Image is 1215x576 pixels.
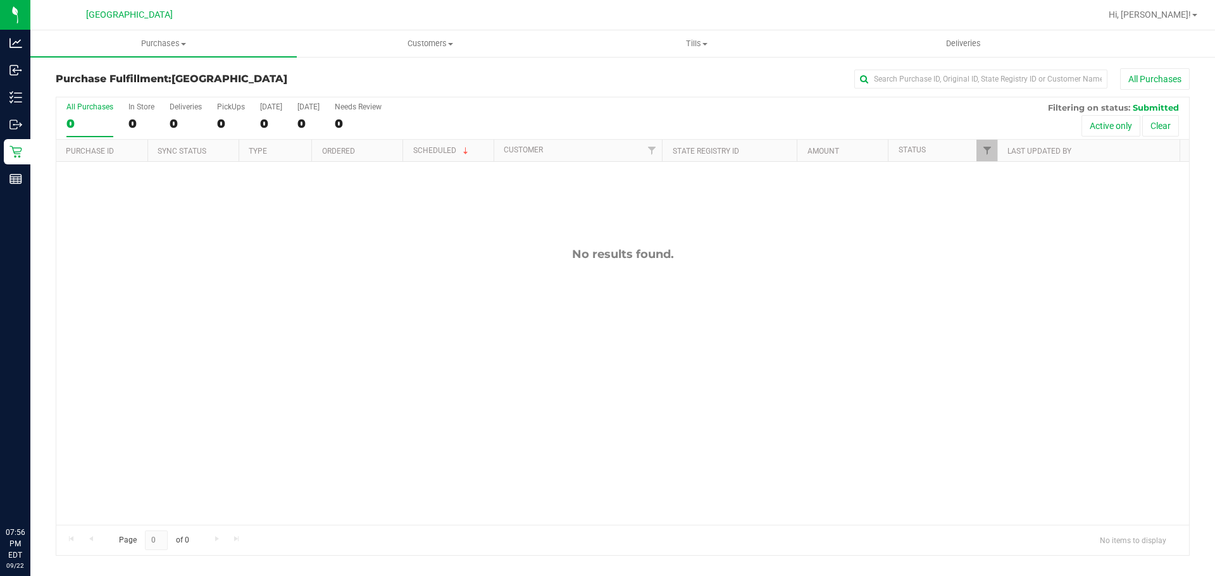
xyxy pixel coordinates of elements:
span: Page of 0 [108,530,199,550]
div: 0 [66,116,113,131]
span: Deliveries [929,38,998,49]
div: [DATE] [260,102,282,111]
div: Deliveries [170,102,202,111]
span: Customers [297,38,563,49]
iframe: Resource center [13,475,51,513]
div: PickUps [217,102,245,111]
div: No results found. [56,247,1189,261]
div: 0 [335,116,382,131]
a: Purchases [30,30,297,57]
p: 09/22 [6,561,25,570]
a: Deliveries [830,30,1097,57]
h3: Purchase Fulfillment: [56,73,433,85]
button: All Purchases [1120,68,1190,90]
inline-svg: Inventory [9,91,22,104]
div: 0 [128,116,154,131]
div: 0 [260,116,282,131]
a: Status [899,145,926,154]
inline-svg: Outbound [9,118,22,131]
div: All Purchases [66,102,113,111]
inline-svg: Retail [9,145,22,158]
a: Sync Status [158,147,206,156]
div: [DATE] [297,102,320,111]
span: [GEOGRAPHIC_DATA] [86,9,173,20]
inline-svg: Reports [9,173,22,185]
div: 0 [170,116,202,131]
span: No items to display [1090,530,1176,549]
span: Tills [564,38,829,49]
div: Needs Review [335,102,382,111]
span: Hi, [PERSON_NAME]! [1109,9,1191,20]
button: Clear [1142,115,1179,137]
inline-svg: Analytics [9,37,22,49]
a: Type [249,147,267,156]
span: Purchases [30,38,297,49]
inline-svg: Inbound [9,64,22,77]
p: 07:56 PM EDT [6,527,25,561]
button: Active only [1081,115,1140,137]
a: Customers [297,30,563,57]
div: 0 [297,116,320,131]
span: Filtering on status: [1048,102,1130,113]
input: Search Purchase ID, Original ID, State Registry ID or Customer Name... [854,70,1107,89]
a: Purchase ID [66,147,114,156]
span: Submitted [1133,102,1179,113]
a: Customer [504,145,543,154]
div: 0 [217,116,245,131]
a: State Registry ID [673,147,739,156]
a: Filter [641,140,662,161]
a: Tills [563,30,830,57]
span: [GEOGRAPHIC_DATA] [171,73,287,85]
a: Last Updated By [1007,147,1071,156]
a: Scheduled [413,146,471,155]
a: Filter [976,140,997,161]
div: In Store [128,102,154,111]
a: Amount [807,147,839,156]
a: Ordered [322,147,355,156]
